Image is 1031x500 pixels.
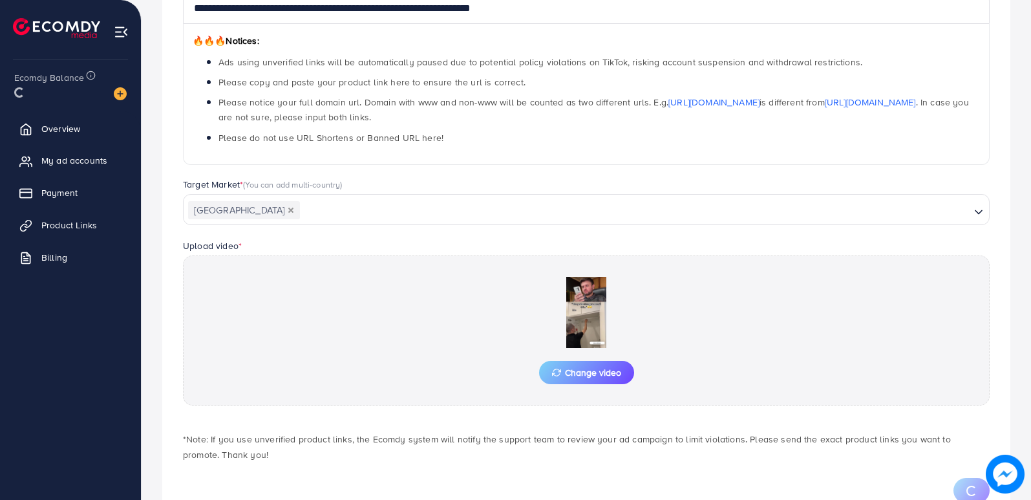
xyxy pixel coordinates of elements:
[218,56,862,69] span: Ads using unverified links will be automatically paused due to potential policy violations on Tik...
[10,116,131,142] a: Overview
[10,212,131,238] a: Product Links
[183,194,990,225] div: Search for option
[188,201,300,219] span: [GEOGRAPHIC_DATA]
[183,178,343,191] label: Target Market
[668,96,760,109] a: [URL][DOMAIN_NAME]
[243,179,342,190] span: (You can add multi-country)
[41,251,67,264] span: Billing
[41,186,78,199] span: Payment
[114,87,127,100] img: image
[552,368,621,377] span: Change video
[218,76,526,89] span: Please copy and paste your product link here to ensure the url is correct.
[13,18,100,38] img: logo
[301,201,969,221] input: Search for option
[986,455,1025,494] img: image
[41,219,97,232] span: Product Links
[288,207,294,213] button: Deselect Pakistan
[183,239,242,252] label: Upload video
[114,25,129,39] img: menu
[10,245,131,270] a: Billing
[218,131,443,144] span: Please do not use URL Shortens or Banned URL here!
[10,147,131,173] a: My ad accounts
[10,180,131,206] a: Payment
[14,71,84,84] span: Ecomdy Balance
[539,361,634,384] button: Change video
[183,431,990,462] p: *Note: If you use unverified product links, the Ecomdy system will notify the support team to rev...
[825,96,916,109] a: [URL][DOMAIN_NAME]
[193,34,226,47] span: 🔥🔥🔥
[41,122,80,135] span: Overview
[193,34,259,47] span: Notices:
[218,96,969,124] span: Please notice your full domain url. Domain with www and non-www will be counted as two different ...
[522,277,651,348] img: Preview Image
[41,154,107,167] span: My ad accounts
